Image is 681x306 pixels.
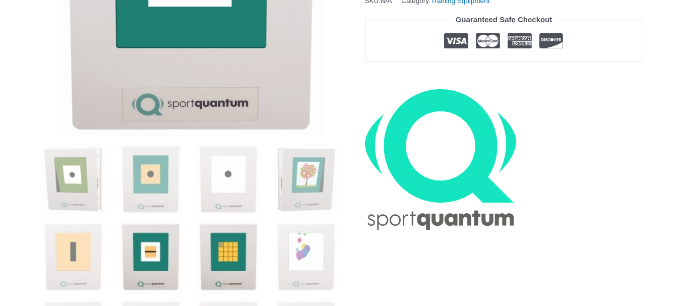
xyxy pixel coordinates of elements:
[271,221,341,291] img: Interactive e-target SQ10 - Image 8
[271,144,341,214] img: Interactive e-target SQ10 - Image 4
[115,221,185,291] img: Interactive e-target SQ10 - Image 6
[38,144,108,214] img: SQ10 Interactive e-target
[193,144,263,214] img: Interactive e-target SQ10 - Image 3
[365,89,516,230] a: SportQuantum
[365,70,643,82] iframe: Customer reviews powered by Trustpilot
[115,144,185,214] img: Interactive e-target SQ10 - Image 2
[38,221,108,291] img: Interactive e-target SQ10 - Image 5
[452,13,556,27] legend: Guaranteed Safe Checkout
[193,221,263,291] img: Interactive e-target SQ10 - Image 7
